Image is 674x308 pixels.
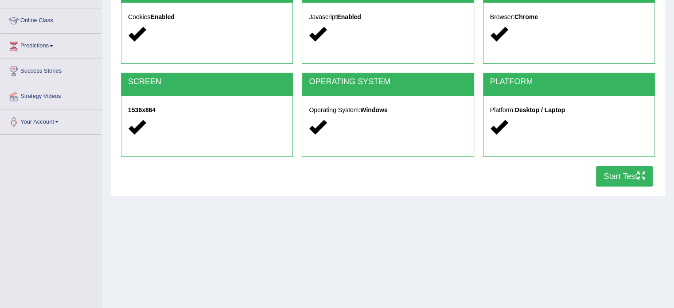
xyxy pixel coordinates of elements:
[515,106,565,113] strong: Desktop / Laptop
[0,59,101,81] a: Success Stories
[490,78,648,86] h2: PLATFORM
[128,14,286,20] h5: Cookies
[0,84,101,106] a: Strategy Videos
[596,166,653,187] button: Start Test
[360,106,387,113] strong: Windows
[0,109,101,132] a: Your Account
[490,107,648,113] h5: Platform:
[490,14,648,20] h5: Browser:
[128,106,156,113] strong: 1536x864
[0,8,101,31] a: Online Class
[514,13,538,20] strong: Chrome
[309,107,467,113] h5: Operating System:
[151,13,175,20] strong: Enabled
[0,34,101,56] a: Predictions
[337,13,361,20] strong: Enabled
[309,78,467,86] h2: OPERATING SYSTEM
[309,14,467,20] h5: Javascript
[128,78,286,86] h2: SCREEN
